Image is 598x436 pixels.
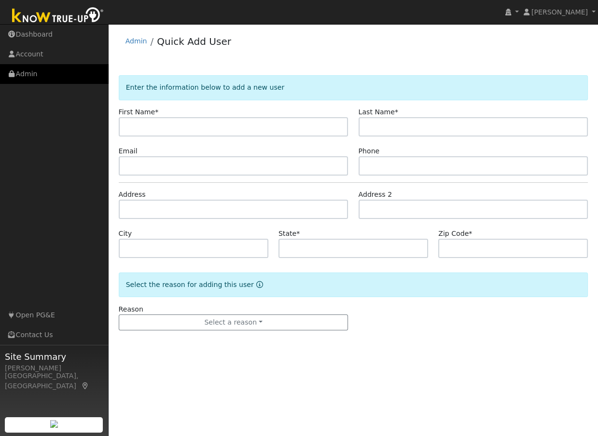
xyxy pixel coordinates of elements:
[119,304,143,314] label: Reason
[438,229,472,239] label: Zip Code
[7,5,109,27] img: Know True-Up
[395,108,398,116] span: Required
[531,8,588,16] span: [PERSON_NAME]
[155,108,158,116] span: Required
[5,350,103,363] span: Site Summary
[278,229,300,239] label: State
[119,190,146,200] label: Address
[296,230,300,237] span: Required
[119,272,588,297] div: Select the reason for adding this user
[469,230,472,237] span: Required
[5,363,103,373] div: [PERSON_NAME]
[254,281,263,288] a: Reason for new user
[125,37,147,45] a: Admin
[119,107,159,117] label: First Name
[359,190,392,200] label: Address 2
[81,382,90,390] a: Map
[5,371,103,391] div: [GEOGRAPHIC_DATA], [GEOGRAPHIC_DATA]
[50,420,58,428] img: retrieve
[119,229,132,239] label: City
[157,36,231,47] a: Quick Add User
[359,146,380,156] label: Phone
[119,314,348,331] button: Select a reason
[359,107,398,117] label: Last Name
[119,146,138,156] label: Email
[119,75,588,100] div: Enter the information below to add a new user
